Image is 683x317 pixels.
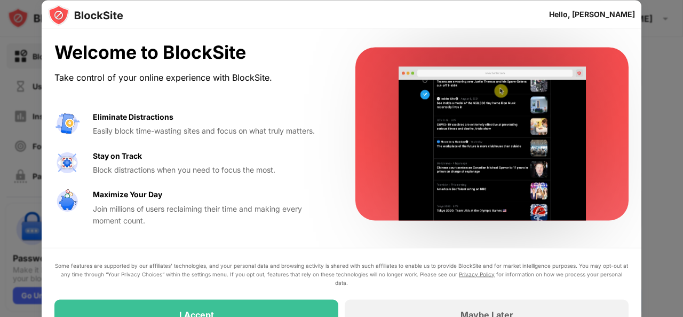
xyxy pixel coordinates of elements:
img: logo-blocksite.svg [48,4,123,26]
div: Join millions of users reclaiming their time and making every moment count. [93,203,330,227]
div: Welcome to BlockSite [54,42,330,64]
img: value-safe-time.svg [54,189,80,214]
img: value-avoid-distractions.svg [54,111,80,136]
a: Privacy Policy [459,270,495,277]
div: Easily block time-wasting sites and focus on what truly matters. [93,125,330,137]
div: Maximize Your Day [93,189,162,200]
div: Eliminate Distractions [93,111,173,122]
div: Block distractions when you need to focus the most. [93,164,330,175]
div: Hello, [PERSON_NAME] [549,10,635,18]
div: Stay on Track [93,150,142,161]
img: value-focus.svg [54,150,80,175]
div: Take control of your online experience with BlockSite. [54,69,330,85]
div: Some features are supported by our affiliates’ technologies, and your personal data and browsing ... [54,261,629,287]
